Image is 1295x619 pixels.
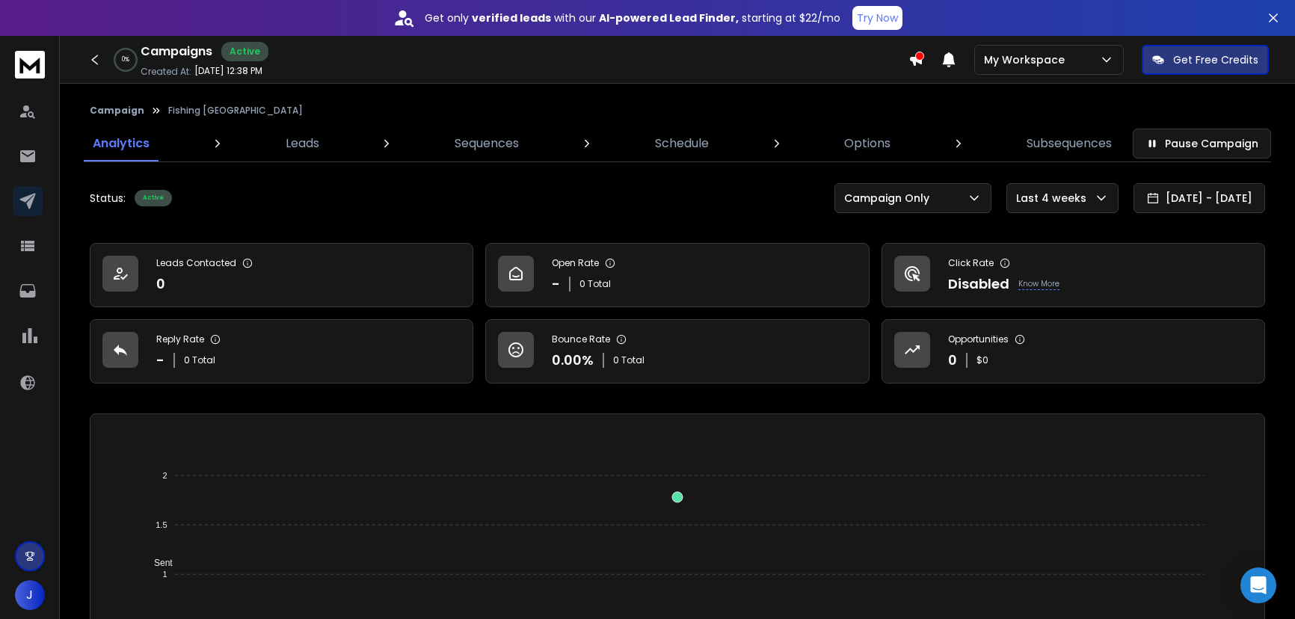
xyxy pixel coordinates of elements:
p: Schedule [655,135,709,153]
p: Fishing [GEOGRAPHIC_DATA] [168,105,303,117]
tspan: 1.5 [156,520,167,529]
p: - [552,274,560,295]
p: $ 0 [976,354,988,366]
p: Leads [286,135,319,153]
p: Subsequences [1027,135,1112,153]
a: Sequences [446,126,528,161]
button: Try Now [852,6,902,30]
p: Bounce Rate [552,333,610,345]
p: 0 Total [184,354,215,366]
button: J [15,580,45,610]
p: Leads Contacted [156,257,236,269]
p: Status: [90,191,126,206]
p: Get Free Credits [1173,52,1258,67]
p: Sequences [455,135,519,153]
p: Opportunities [948,333,1009,345]
strong: verified leads [472,10,551,25]
div: Open Intercom Messenger [1240,567,1276,603]
p: 0 Total [613,354,645,366]
a: Open Rate-0 Total [485,243,869,307]
tspan: 1 [162,570,167,579]
p: Options [844,135,890,153]
a: Click RateDisabledKnow More [882,243,1265,307]
button: Pause Campaign [1133,129,1271,158]
a: Options [835,126,899,161]
a: Subsequences [1018,126,1121,161]
a: Reply Rate-0 Total [90,319,473,384]
p: Created At: [141,66,191,78]
strong: AI-powered Lead Finder, [599,10,739,25]
p: My Workspace [984,52,1071,67]
p: 0 % [122,55,129,64]
a: Analytics [84,126,159,161]
h1: Campaigns [141,43,212,61]
p: Try Now [857,10,898,25]
button: Campaign [90,105,144,117]
img: logo [15,51,45,78]
p: [DATE] 12:38 PM [194,65,262,77]
p: Know More [1018,278,1059,290]
p: Analytics [93,135,150,153]
tspan: 2 [162,471,167,480]
p: 0 Total [579,278,611,290]
a: Leads Contacted0 [90,243,473,307]
a: Opportunities0$0 [882,319,1265,384]
p: Click Rate [948,257,994,269]
p: Open Rate [552,257,599,269]
p: Campaign Only [844,191,935,206]
button: [DATE] - [DATE] [1133,183,1265,213]
a: Leads [277,126,328,161]
p: Reply Rate [156,333,204,345]
a: Bounce Rate0.00%0 Total [485,319,869,384]
a: Schedule [646,126,718,161]
p: Last 4 weeks [1016,191,1092,206]
div: Active [221,42,268,61]
p: 0.00 % [552,350,594,371]
p: 0 [156,274,165,295]
p: 0 [948,350,957,371]
div: Active [135,190,172,206]
p: Get only with our starting at $22/mo [425,10,840,25]
p: Disabled [948,274,1009,295]
span: Sent [143,558,173,568]
p: - [156,350,164,371]
button: Get Free Credits [1142,45,1269,75]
